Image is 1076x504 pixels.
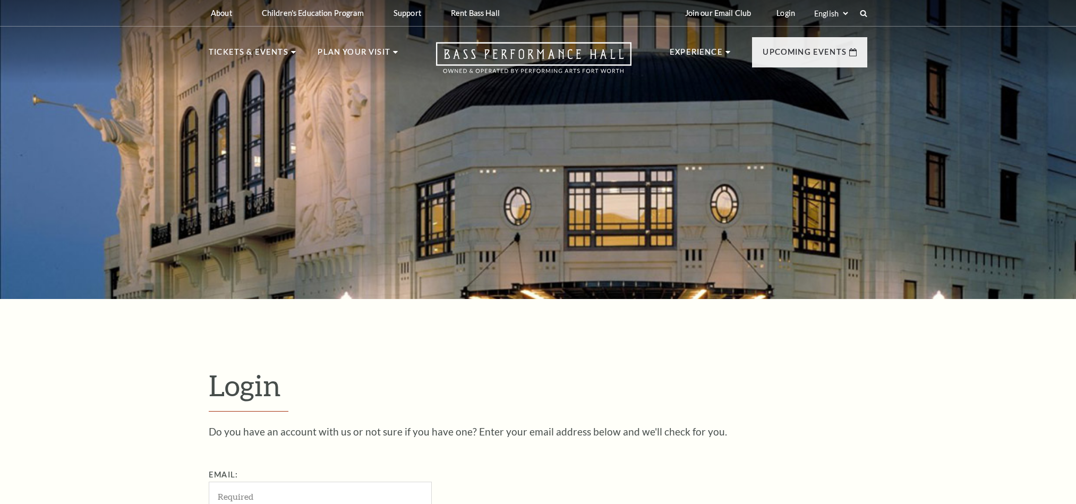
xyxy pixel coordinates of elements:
p: Upcoming Events [763,46,847,65]
p: Do you have an account with us or not sure if you have one? Enter your email address below and we... [209,426,867,437]
p: Rent Bass Hall [451,8,500,18]
span: Login [209,368,281,402]
p: Experience [670,46,723,65]
select: Select: [812,8,850,19]
p: Children's Education Program [262,8,364,18]
label: Email: [209,470,238,479]
p: Support [394,8,421,18]
p: About [211,8,232,18]
p: Plan Your Visit [318,46,390,65]
p: Tickets & Events [209,46,288,65]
